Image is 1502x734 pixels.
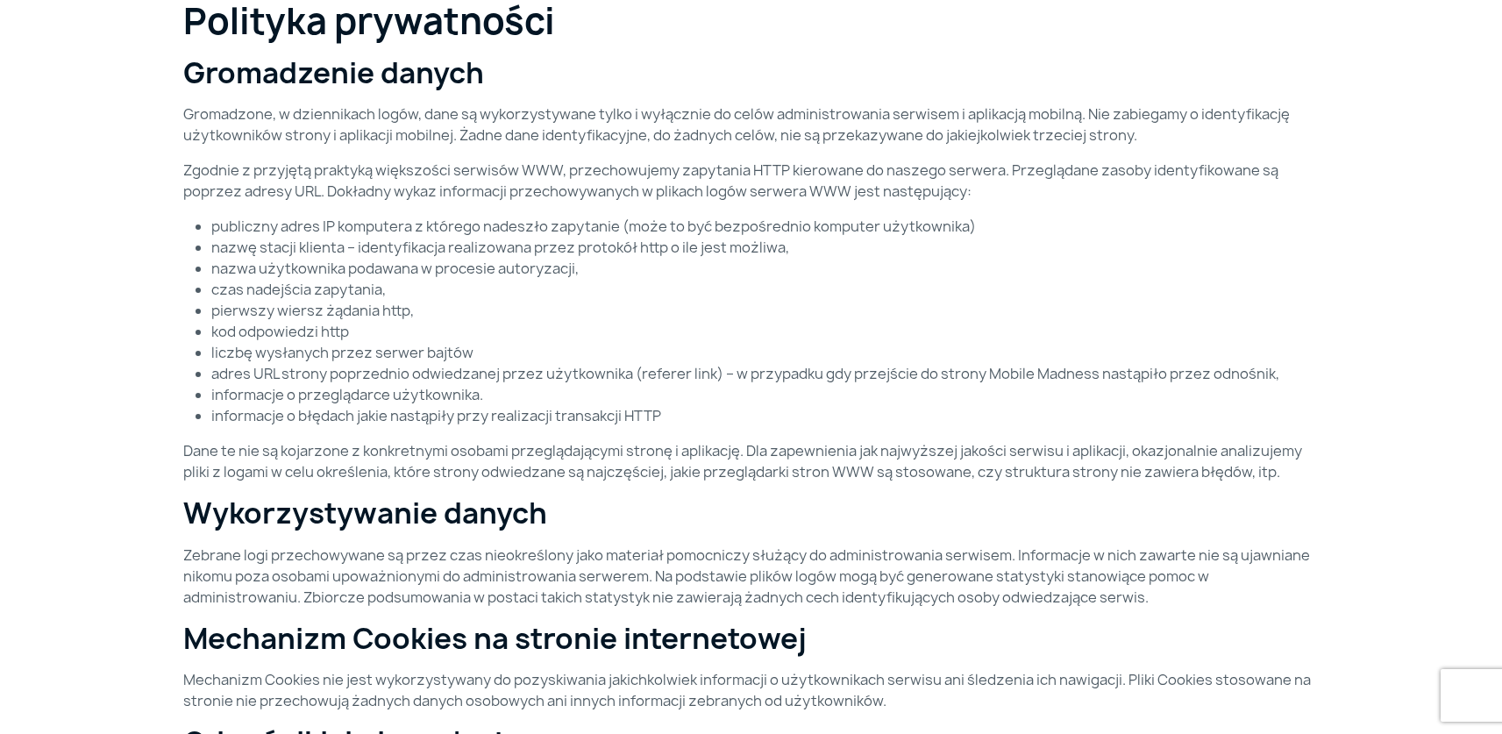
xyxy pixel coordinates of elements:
[183,545,1320,608] p: Zebrane logi przechowywane są przez czas nieokreślony jako materiał pomocniczy służący do adminis...
[211,363,1320,384] li: adres URL strony poprzednio odwiedzanej przez użytkownika (referer link) – w przypadku gdy przejś...
[183,622,1320,655] h2: Mechanizm Cookies na stronie internetowej
[211,384,1320,405] li: informacje o przeglądarce użytkownika.
[211,405,1320,426] li: informacje o błędach jakie nastąpiły przy realizacji transakcji HTTP
[183,440,1320,482] p: Dane te nie są kojarzone z konkretnymi osobami przeglądającymi stronę i aplikację. Dla zapewnieni...
[183,103,1320,146] p: Gromadzone, w dziennikach logów, dane są wykorzystywane tylko i wyłącznie do celów administrowani...
[211,258,1320,279] li: nazwa użytkownika podawana w procesie autoryzacji,
[183,496,1320,530] h2: Wykorzystywanie danych
[211,279,1320,300] li: czas nadejścia zapytania,
[211,342,1320,363] li: liczbę wysłanych przez serwer bajtów
[211,216,1320,237] li: publiczny adres IP komputera z którego nadeszło zapytanie (może to być bezpośrednio komputer użyt...
[183,160,1320,202] p: Zgodnie z przyjętą praktyką większości serwisów WWW, przechowujemy zapytania HTTP kierowane do na...
[211,237,1320,258] li: nazwę stacji klienta – identyfikacja realizowana przez protokół http o ile jest możliwa,
[211,300,1320,321] li: pierwszy wiersz żądania http,
[183,669,1320,711] p: Mechanizm Cookies nie jest wykorzystywany do pozyskiwania jakichkolwiek informacji o użytkownikac...
[211,321,1320,342] li: kod odpowiedzi http
[183,56,1320,89] h2: Gromadzenie danych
